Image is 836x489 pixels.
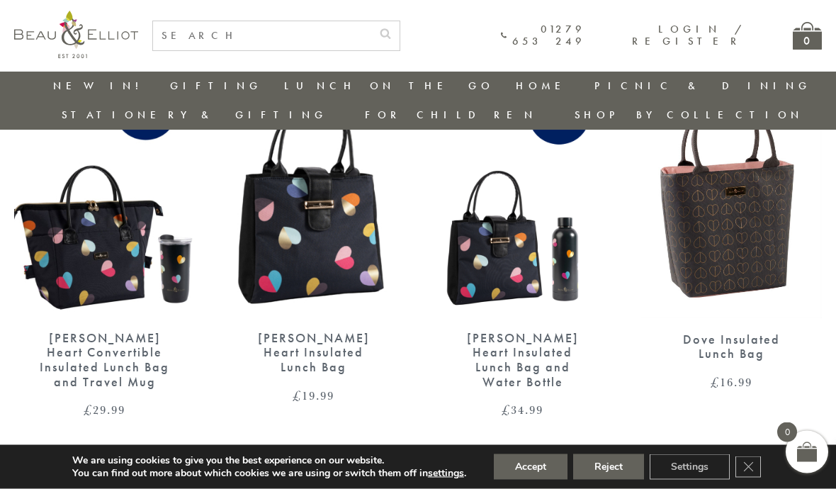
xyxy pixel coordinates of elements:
a: Stationery & Gifting [62,108,327,122]
button: Settings [650,454,730,480]
img: Emily Heart Convertible Lunch Bag and Travel Mug [14,84,195,317]
bdi: 29.99 [84,401,125,418]
a: Emily Heart Insulated Lunch Bag [PERSON_NAME] Heart Insulated Lunch Bag £19.99 [223,84,404,402]
span: £ [84,401,93,418]
bdi: 16.99 [711,373,752,390]
span: £ [711,373,720,390]
a: Picnic & Dining [594,79,811,93]
a: Emily Heart Insulated Lunch Bag and Water Bottle [PERSON_NAME] Heart Insulated Lunch Bag and Wate... [432,84,613,417]
img: Emily Heart Insulated Lunch Bag and Water Bottle [432,84,613,317]
bdi: 34.99 [502,401,543,418]
span: 0 [777,422,797,442]
a: For Children [365,108,537,122]
img: Dove Insulated Lunch Bag [641,84,822,318]
div: [PERSON_NAME] Heart Insulated Lunch Bag [248,331,379,375]
img: logo [14,11,138,58]
img: Emily Heart Insulated Lunch Bag [223,84,404,317]
button: settings [428,467,464,480]
a: 0 [793,22,822,50]
a: Emily Heart Convertible Lunch Bag and Travel Mug [PERSON_NAME] Heart Convertible Insulated Lunch ... [14,84,195,417]
span: £ [502,401,511,418]
a: Dove Insulated Lunch Bag Dove Insulated Lunch Bag £16.99 [641,84,822,389]
p: You can find out more about which cookies we are using or switch them off in . [72,467,466,480]
a: Home [516,79,572,93]
a: Shop by collection [575,108,803,122]
a: Gifting [170,79,262,93]
a: Lunch On The Go [284,79,494,93]
div: [PERSON_NAME] Heart Convertible Insulated Lunch Bag and Travel Mug [39,331,170,390]
span: £ [293,387,302,404]
div: Dove Insulated Lunch Bag [666,332,797,361]
bdi: 19.99 [293,387,334,404]
a: Login / Register [632,22,743,48]
button: Reject [573,454,644,480]
button: Close GDPR Cookie Banner [735,456,761,478]
a: New in! [53,79,148,93]
a: 01279 653 249 [501,23,586,48]
button: Accept [494,454,567,480]
div: [PERSON_NAME] Heart Insulated Lunch Bag and Water Bottle [457,331,588,390]
input: SEARCH [153,21,371,50]
p: We are using cookies to give you the best experience on our website. [72,454,466,467]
